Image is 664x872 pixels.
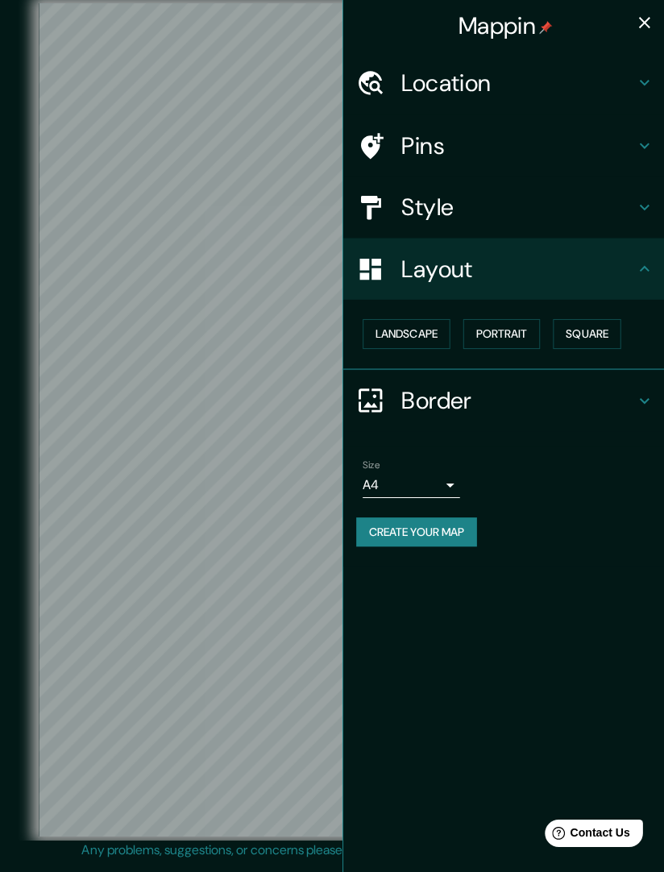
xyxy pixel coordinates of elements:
[521,809,646,854] iframe: Help widget launcher
[355,515,475,545] button: Create your map
[550,318,618,347] button: Square
[81,837,577,856] p: Any problems, suggestions, or concerns please email .
[342,114,664,176] div: Pins
[342,368,664,430] div: Border
[537,21,550,34] img: pin-icon.png
[342,237,664,298] div: Layout
[39,3,625,833] canvas: Map
[361,455,378,469] label: Size
[400,192,632,221] h4: Style
[456,11,550,40] h4: Mappin
[400,131,632,160] h4: Pins
[400,68,632,97] h4: Location
[400,384,632,413] h4: Border
[342,52,664,113] div: Location
[361,318,448,347] button: Landscape
[461,318,537,347] button: Portrait
[342,176,664,237] div: Style
[400,253,632,282] h4: Layout
[361,470,458,496] div: A4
